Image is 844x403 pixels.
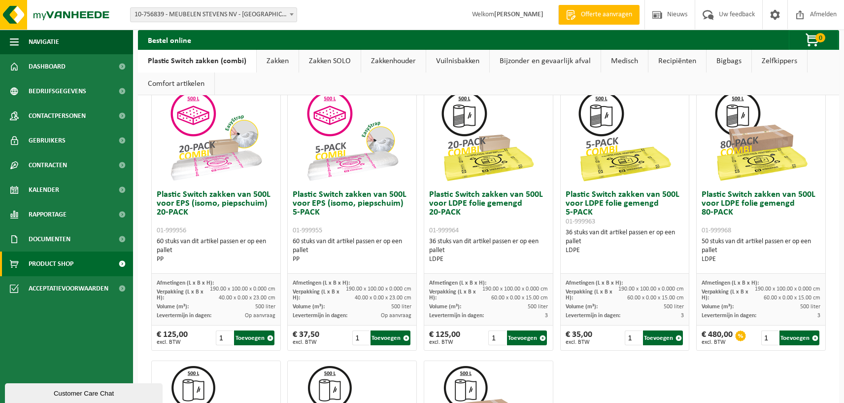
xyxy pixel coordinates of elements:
[219,295,275,301] span: 40.00 x 0.00 x 23.00 cm
[293,237,411,264] div: 60 stuks van dit artikel passen er op een pallet
[800,304,820,310] span: 500 liter
[429,255,548,264] div: LDPE
[702,289,748,301] span: Verpakking (L x B x H):
[429,237,548,264] div: 36 stuks van dit artikel passen er op een pallet
[702,330,733,345] div: € 480,00
[491,295,548,301] span: 60.00 x 0.00 x 15.00 cm
[494,11,543,18] strong: [PERSON_NAME]
[578,10,635,20] span: Offerte aanvragen
[391,304,411,310] span: 500 liter
[303,87,402,185] img: 01-999955
[29,153,67,178] span: Contracten
[157,255,275,264] div: PP
[157,280,214,286] span: Afmetingen (L x B x H):
[157,227,186,234] span: 01-999956
[815,33,825,42] span: 0
[157,339,188,345] span: excl. BTW
[361,50,426,73] a: Zakkenhouder
[299,50,361,73] a: Zakken SOLO
[702,313,756,319] span: Levertermijn in dagen:
[429,190,548,235] h3: Plastic Switch zakken van 500L voor LDPE folie gemengd 20-PACK
[618,286,684,292] span: 190.00 x 100.00 x 0.000 cm
[482,286,548,292] span: 190.00 x 100.00 x 0.000 cm
[702,280,759,286] span: Afmetingen (L x B x H):
[755,286,820,292] span: 190.00 x 100.00 x 0.000 cm
[255,304,275,310] span: 500 liter
[648,50,706,73] a: Recipiënten
[352,330,370,345] input: 1
[643,330,683,345] button: Toevoegen
[293,313,347,319] span: Levertermijn in dagen:
[429,289,476,301] span: Verpakking (L x B x H):
[712,87,810,185] img: 01-999968
[789,30,838,50] button: 0
[138,73,214,95] a: Comfort artikelen
[528,304,548,310] span: 500 liter
[566,313,620,319] span: Levertermijn in dagen:
[566,304,598,310] span: Volume (m³):
[234,330,274,345] button: Toevoegen
[707,50,751,73] a: Bigbags
[371,330,410,345] button: Toevoegen
[157,190,275,235] h3: Plastic Switch zakken van 500L voor EPS (isomo, piepschuim) 20-PACK
[138,30,201,49] h2: Bestel online
[681,313,684,319] span: 3
[558,5,640,25] a: Offerte aanvragen
[761,330,778,345] input: 1
[488,330,506,345] input: 1
[346,286,411,292] span: 190.00 x 100.00 x 0.000 cm
[210,286,275,292] span: 190.00 x 100.00 x 0.000 cm
[664,304,684,310] span: 500 liter
[702,227,731,234] span: 01-999968
[138,50,256,73] a: Plastic Switch zakken (combi)
[779,330,819,345] button: Toevoegen
[293,304,325,310] span: Volume (m³):
[293,255,411,264] div: PP
[702,237,820,264] div: 50 stuks van dit artikel passen er op een pallet
[167,87,265,185] img: 01-999956
[157,330,188,345] div: € 125,00
[439,87,538,185] img: 01-999964
[752,50,807,73] a: Zelfkippers
[29,227,70,252] span: Documenten
[566,289,612,301] span: Verpakking (L x B x H):
[429,339,460,345] span: excl. BTW
[29,30,59,54] span: Navigatie
[29,276,108,301] span: Acceptatievoorwaarden
[702,255,820,264] div: LDPE
[216,330,233,345] input: 1
[157,304,189,310] span: Volume (m³):
[381,313,411,319] span: Op aanvraag
[157,289,203,301] span: Verpakking (L x B x H):
[575,87,674,185] img: 01-999963
[566,228,684,255] div: 36 stuks van dit artikel passen er op een pallet
[429,227,459,234] span: 01-999964
[566,330,592,345] div: € 35,00
[429,304,461,310] span: Volume (m³):
[29,252,73,276] span: Product Shop
[29,54,66,79] span: Dashboard
[627,295,684,301] span: 60.00 x 0.00 x 15.00 cm
[29,128,66,153] span: Gebruikers
[566,339,592,345] span: excl. BTW
[702,339,733,345] span: excl. BTW
[601,50,648,73] a: Medisch
[566,218,595,225] span: 01-999963
[293,289,339,301] span: Verpakking (L x B x H):
[764,295,820,301] span: 60.00 x 0.00 x 15.00 cm
[293,339,319,345] span: excl. BTW
[566,246,684,255] div: LDPE
[545,313,548,319] span: 3
[293,330,319,345] div: € 37,50
[625,330,642,345] input: 1
[429,330,460,345] div: € 125,00
[490,50,601,73] a: Bijzonder en gevaarlijk afval
[131,8,297,22] span: 10-756839 - MEUBELEN STEVENS NV - KALMTHOUT
[157,313,211,319] span: Levertermijn in dagen:
[702,190,820,235] h3: Plastic Switch zakken van 500L voor LDPE folie gemengd 80-PACK
[157,237,275,264] div: 60 stuks van dit artikel passen er op een pallet
[293,280,350,286] span: Afmetingen (L x B x H):
[566,190,684,226] h3: Plastic Switch zakken van 500L voor LDPE folie gemengd 5-PACK
[429,313,484,319] span: Levertermijn in dagen:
